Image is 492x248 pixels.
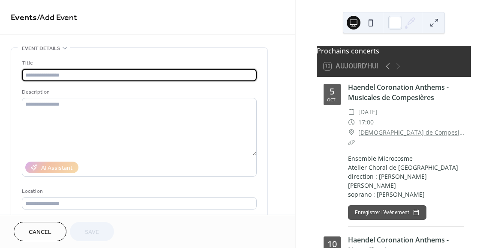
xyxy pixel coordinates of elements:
[348,83,449,102] a: Haendel Coronation Anthems - Musicales de Compesières
[22,88,255,97] div: Description
[22,44,60,53] span: Event details
[14,222,66,241] button: Cancel
[358,117,374,127] span: 17:00
[348,205,426,220] button: Enregistrer l'événement
[348,127,355,138] div: ​
[330,87,334,96] div: 5
[11,9,37,26] a: Events
[317,46,471,56] div: Prochains concerts
[358,127,464,138] a: [DEMOGRAPHIC_DATA] de Compesières - Bardonnex
[348,107,355,117] div: ​
[29,228,51,237] span: Cancel
[348,117,355,127] div: ​
[22,187,255,196] div: Location
[22,59,255,68] div: Title
[327,97,337,102] div: oct.
[348,154,464,199] div: Ensemble Microcosme Atelier Choral de [GEOGRAPHIC_DATA] direction : [PERSON_NAME] [PERSON_NAME] s...
[348,137,355,148] div: ​
[37,9,77,26] span: / Add Event
[358,107,378,117] span: [DATE]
